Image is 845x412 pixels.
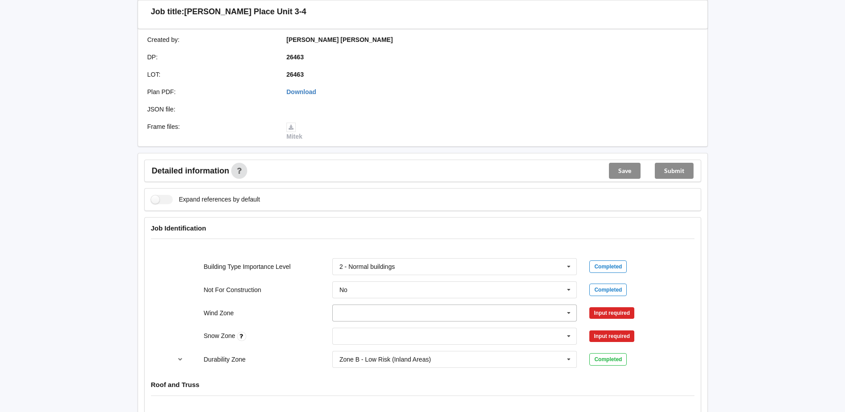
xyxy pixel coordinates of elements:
h3: Job title: [151,7,184,17]
div: Zone B - Low Risk (Inland Areas) [339,356,431,363]
div: Completed [589,284,627,296]
span: Detailed information [152,167,229,175]
label: Snow Zone [204,332,237,339]
div: Plan PDF : [141,87,281,96]
div: Input required [589,307,634,319]
div: Input required [589,330,634,342]
b: [PERSON_NAME] [PERSON_NAME] [286,36,393,43]
div: 2 - Normal buildings [339,264,395,270]
label: Not For Construction [204,286,261,293]
label: Building Type Importance Level [204,263,290,270]
b: 26463 [286,71,304,78]
label: Durability Zone [204,356,245,363]
h3: [PERSON_NAME] Place Unit 3-4 [184,7,306,17]
a: Mitek [286,123,302,140]
h4: Roof and Truss [151,380,694,389]
div: DP : [141,53,281,62]
div: JSON file : [141,105,281,114]
div: Created by : [141,35,281,44]
button: reference-toggle [171,351,189,367]
h4: Job Identification [151,224,694,232]
div: Completed [589,260,627,273]
label: Wind Zone [204,309,234,317]
label: Expand references by default [151,195,260,204]
div: LOT : [141,70,281,79]
b: 26463 [286,54,304,61]
a: Download [286,88,316,95]
div: Completed [589,353,627,366]
div: Frame files : [141,122,281,141]
div: No [339,287,347,293]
